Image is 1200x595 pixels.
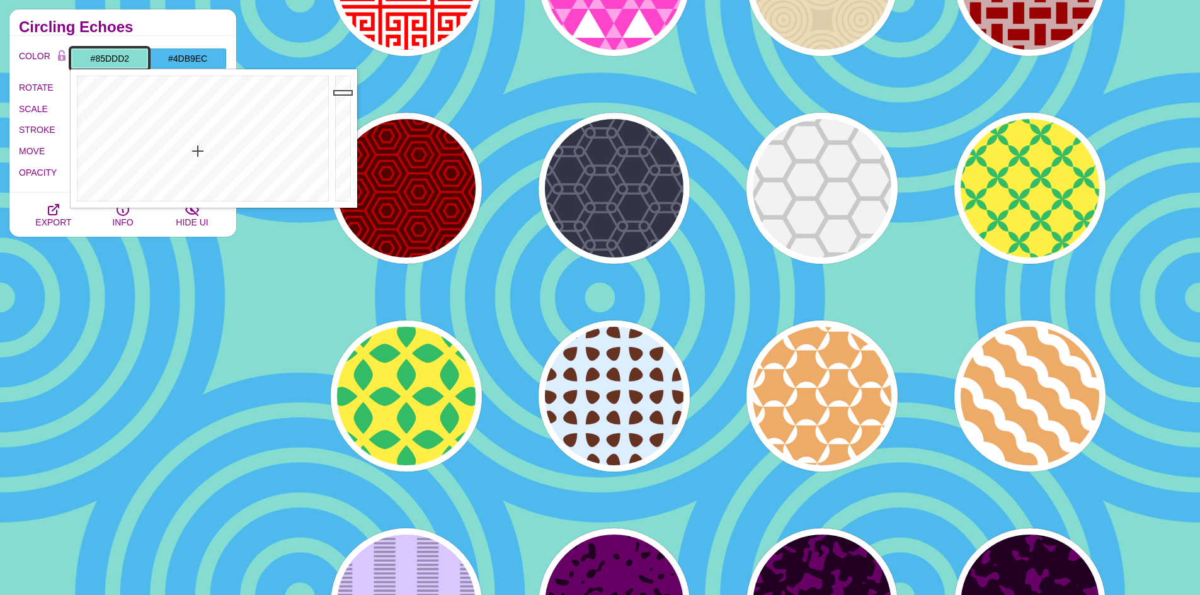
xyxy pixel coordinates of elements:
[954,320,1106,472] button: wavy stripe pattern
[19,122,71,138] label: STROKE
[176,217,208,227] span: HIDE UI
[539,113,690,264] button: outlined hexagon pattern forms chains
[19,164,71,181] label: OPACITY
[19,193,88,237] button: EXPORT
[19,101,71,117] label: SCALE
[35,217,71,227] span: EXPORT
[19,79,71,96] label: ROTATE
[112,217,133,227] span: INFO
[88,193,157,237] button: INFO
[52,48,71,65] button: Color Lock
[954,113,1106,264] button: leaves forming a diagonal pattern
[331,320,482,472] button: alternating leaves pattern
[746,113,898,264] button: hexagon honeycomb pattern
[19,22,227,32] h2: Circling Echoes
[19,143,71,159] label: MOVE
[157,193,227,237] button: HIDE UI
[331,113,482,264] button: hexagon in hexagon pattern
[19,48,52,69] label: COLOR
[539,320,690,472] button: rotated seeds forming circular pattern
[746,320,898,472] button: intersecting rounded triangle pattern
